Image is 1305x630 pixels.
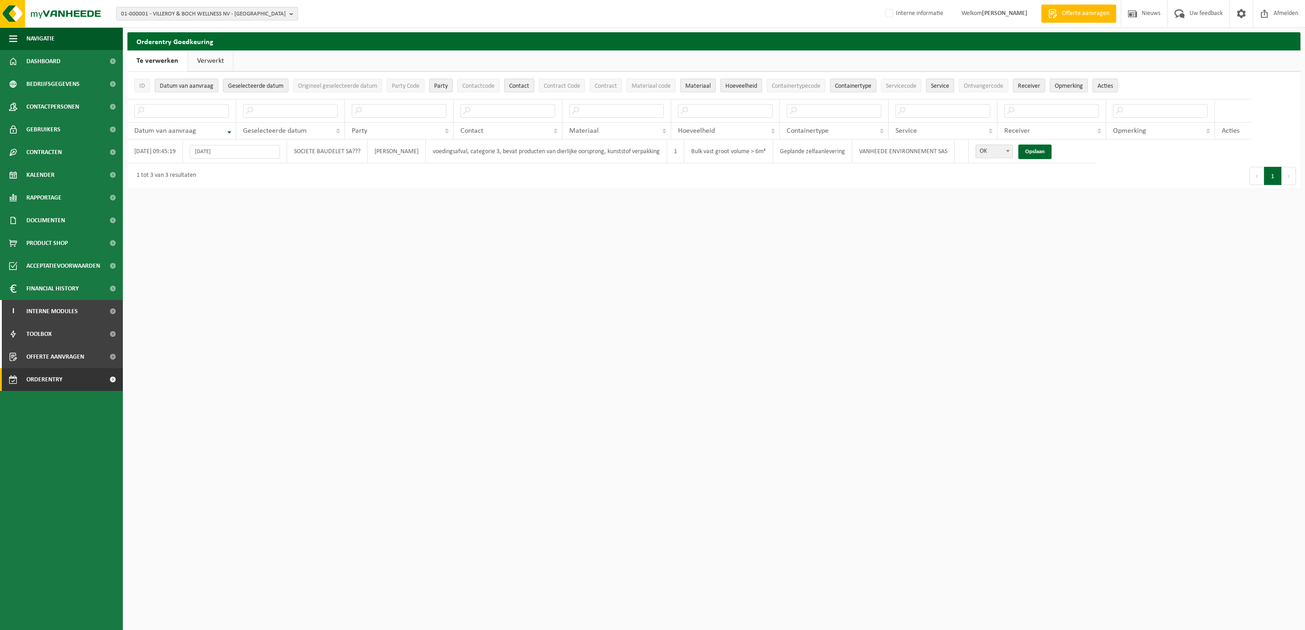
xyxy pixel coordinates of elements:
[293,79,382,92] button: Origineel geselecteerde datumOrigineel geselecteerde datum: Activate to sort
[787,127,829,135] span: Containertype
[26,186,61,209] span: Rapportage
[590,79,622,92] button: ContractContract: Activate to sort
[121,7,286,21] span: 01-000001 - VILLEROY & BOCH WELLNESS NV - [GEOGRAPHIC_DATA]
[632,83,671,90] span: Materiaal code
[852,140,955,163] td: VANHEEDE ENVIRONNEMENT SAS
[457,79,500,92] button: ContactcodeContactcode: Activate to sort
[462,83,495,90] span: Contactcode
[387,79,425,92] button: Party CodeParty Code: Activate to sort
[964,83,1003,90] span: Ontvangercode
[1093,79,1118,92] button: Acties
[1013,79,1045,92] button: ReceiverReceiver: Activate to sort
[720,79,762,92] button: HoeveelheidHoeveelheid: Activate to sort
[725,83,757,90] span: Hoeveelheid
[368,140,426,163] td: [PERSON_NAME]
[678,127,715,135] span: Hoeveelheid
[26,118,61,141] span: Gebruikers
[26,368,103,391] span: Orderentry Goedkeuring
[26,95,79,118] span: Contactpersonen
[830,79,876,92] button: ContainertypeContainertype: Activate to sort
[228,83,283,90] span: Geselecteerde datum
[1222,127,1239,135] span: Acties
[680,79,716,92] button: MateriaalMateriaal: Activate to sort
[26,232,68,255] span: Product Shop
[26,323,52,345] span: Toolbox
[976,145,1013,158] span: OK
[773,140,852,163] td: Geplande zelfaanlevering
[26,277,79,300] span: Financial History
[26,209,65,232] span: Documenten
[667,140,684,163] td: 1
[539,79,585,92] button: Contract CodeContract Code: Activate to sort
[881,79,921,92] button: ServicecodeServicecode: Activate to sort
[1018,145,1052,159] a: Opslaan
[9,300,17,323] span: I
[155,79,218,92] button: Datum van aanvraagDatum van aanvraag: Activate to remove sorting
[684,140,773,163] td: Bulk vast groot volume > 6m³
[685,83,711,90] span: Materiaal
[835,83,871,90] span: Containertype
[595,83,617,90] span: Contract
[772,83,820,90] span: Containertypecode
[883,7,943,20] label: Interne informatie
[139,83,145,90] span: ID
[26,27,55,50] span: Navigatie
[26,255,100,277] span: Acceptatievoorwaarden
[26,50,61,73] span: Dashboard
[886,83,916,90] span: Servicecode
[460,127,483,135] span: Contact
[959,79,1008,92] button: OntvangercodeOntvangercode: Activate to sort
[392,83,420,90] span: Party Code
[895,127,917,135] span: Service
[627,79,676,92] button: Materiaal codeMateriaal code: Activate to sort
[134,79,150,92] button: IDID: Activate to sort
[1264,167,1282,185] button: 1
[1113,127,1146,135] span: Opmerking
[352,127,367,135] span: Party
[982,10,1027,17] strong: [PERSON_NAME]
[160,83,213,90] span: Datum van aanvraag
[243,127,307,135] span: Geselecteerde datum
[26,300,78,323] span: Interne modules
[132,168,196,184] div: 1 tot 3 van 3 resultaten
[127,50,187,71] a: Te verwerken
[569,127,599,135] span: Materiaal
[1041,5,1116,23] a: Offerte aanvragen
[26,164,55,186] span: Kalender
[287,140,368,163] td: SOCIETE BAUDELET SA???
[26,141,62,164] span: Contracten
[298,83,377,90] span: Origineel geselecteerde datum
[223,79,288,92] button: Geselecteerde datumGeselecteerde datum: Activate to sort
[26,73,80,95] span: Bedrijfsgegevens
[1050,79,1088,92] button: OpmerkingOpmerking: Activate to sort
[931,83,949,90] span: Service
[188,50,233,71] a: Verwerkt
[1004,127,1030,135] span: Receiver
[767,79,825,92] button: ContainertypecodeContainertypecode: Activate to sort
[504,79,534,92] button: ContactContact: Activate to sort
[116,7,298,20] button: 01-000001 - VILLEROY & BOCH WELLNESS NV - [GEOGRAPHIC_DATA]
[1055,83,1083,90] span: Opmerking
[434,83,448,90] span: Party
[926,79,954,92] button: ServiceService: Activate to sort
[127,140,183,163] td: [DATE] 09:45:19
[429,79,453,92] button: PartyParty: Activate to sort
[1098,83,1113,90] span: Acties
[976,145,1012,158] span: OK
[1018,83,1040,90] span: Receiver
[1060,9,1112,18] span: Offerte aanvragen
[509,83,529,90] span: Contact
[134,127,196,135] span: Datum van aanvraag
[1282,167,1296,185] button: Next
[426,140,667,163] td: voedingsafval, categorie 3, bevat producten van dierlijke oorsprong, kunststof verpakking
[127,32,1300,50] h2: Orderentry Goedkeuring
[1249,167,1264,185] button: Previous
[544,83,580,90] span: Contract Code
[26,345,84,368] span: Offerte aanvragen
